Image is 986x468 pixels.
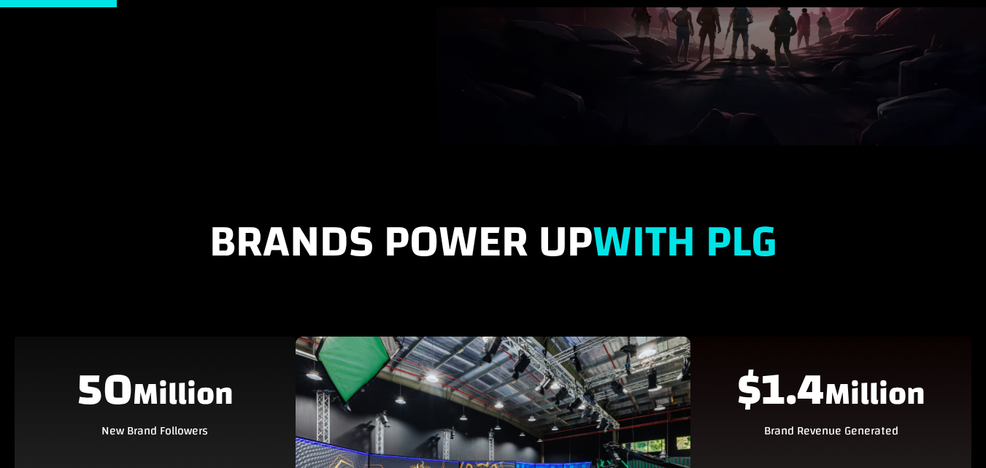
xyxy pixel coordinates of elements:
[77,348,133,431] span: 50
[825,365,925,423] span: Million
[15,216,972,286] h2: Brands Power Up
[913,398,986,468] iframe: Chat Widget
[26,421,285,440] p: New Brand Followers
[762,348,825,431] span: 1.4
[701,421,961,440] p: Brand Revenue Generated
[736,348,762,431] span: $
[593,200,777,283] strong: With PLG
[133,365,234,423] span: Million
